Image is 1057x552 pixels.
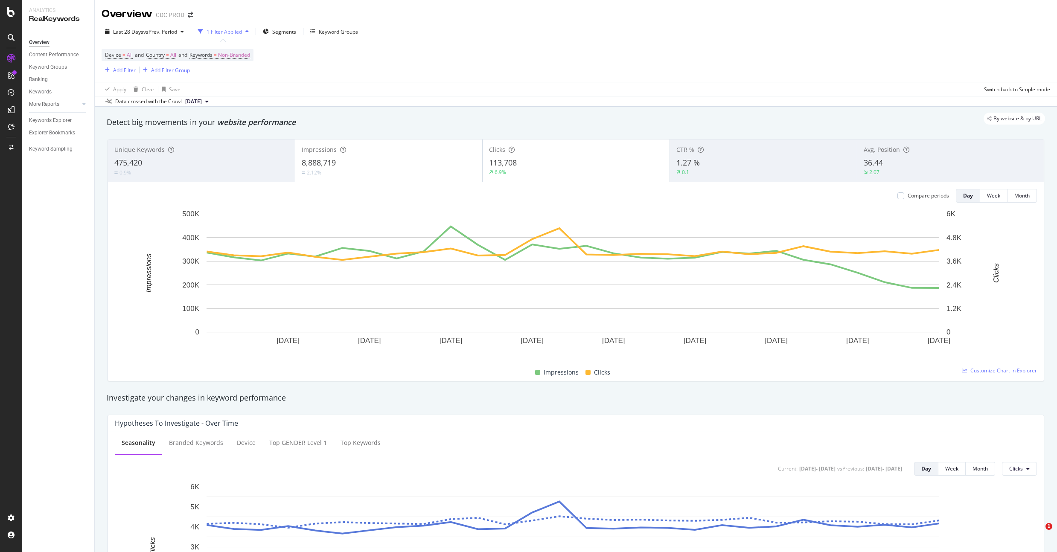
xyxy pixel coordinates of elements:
[122,51,125,58] span: =
[115,98,182,105] div: Data crossed with the Crawl
[1014,192,1030,199] div: Month
[594,367,610,378] span: Clicks
[956,189,980,203] button: Day
[993,116,1042,121] span: By website & by URL
[29,87,88,96] a: Keywords
[218,49,250,61] span: Non-Branded
[182,96,212,107] button: [DATE]
[29,7,87,14] div: Analytics
[185,98,202,105] span: 2025 Sep. 12th
[778,465,798,472] div: Current:
[151,67,190,74] div: Add Filter Group
[307,25,361,38] button: Keyword Groups
[277,337,300,345] text: [DATE]
[864,157,883,168] span: 36.44
[170,49,176,61] span: All
[837,465,864,472] div: vs Previous :
[143,28,177,35] span: vs Prev. Period
[992,263,1000,283] text: Clicks
[341,439,381,447] div: Top Keywords
[489,145,505,154] span: Clicks
[182,210,199,218] text: 500K
[29,38,88,47] a: Overview
[846,337,869,345] text: [DATE]
[195,25,252,38] button: 1 Filter Applied
[962,367,1037,374] a: Customize Chart in Explorer
[113,67,136,74] div: Add Filter
[29,75,88,84] a: Ranking
[29,50,79,59] div: Content Performance
[135,51,144,58] span: and
[908,192,949,199] div: Compare periods
[799,465,836,472] div: [DATE] - [DATE]
[946,281,962,289] text: 2.4K
[987,192,1000,199] div: Week
[29,116,88,125] a: Keywords Explorer
[684,337,707,345] text: [DATE]
[114,157,142,168] span: 475,420
[102,65,136,75] button: Add Filter
[190,483,199,491] text: 6K
[981,82,1050,96] button: Switch back to Simple mode
[115,209,1031,357] svg: A chart.
[440,337,463,345] text: [DATE]
[190,503,199,511] text: 5K
[946,305,962,313] text: 1.2K
[182,281,199,289] text: 200K
[914,462,938,476] button: Day
[127,49,133,61] span: All
[29,145,73,154] div: Keyword Sampling
[29,14,87,24] div: RealKeywords
[945,465,958,472] div: Week
[29,63,88,72] a: Keyword Groups
[190,543,199,551] text: 3K
[358,337,381,345] text: [DATE]
[1028,523,1048,543] iframe: Intercom live chat
[29,128,75,137] div: Explorer Bookmarks
[921,465,931,472] div: Day
[29,63,67,72] div: Keyword Groups
[29,128,88,137] a: Explorer Bookmarks
[984,113,1045,125] div: legacy label
[169,86,181,93] div: Save
[107,392,1045,404] div: Investigate your changes in keyword performance
[29,100,80,109] a: More Reports
[166,51,169,58] span: =
[676,157,700,168] span: 1.27 %
[302,157,336,168] span: 8,888,719
[145,253,153,293] text: Impressions
[146,51,165,58] span: Country
[864,145,900,154] span: Avg. Position
[1009,465,1023,472] span: Clicks
[1002,462,1037,476] button: Clicks
[113,28,143,35] span: Last 28 Days
[114,171,118,174] img: Equal
[307,169,321,176] div: 2.12%
[966,462,995,476] button: Month
[142,86,154,93] div: Clear
[189,51,213,58] span: Keywords
[302,171,305,174] img: Equal
[984,86,1050,93] div: Switch back to Simple mode
[544,367,579,378] span: Impressions
[682,169,689,176] div: 0.1
[29,50,88,59] a: Content Performance
[29,116,72,125] div: Keywords Explorer
[489,157,517,168] span: 113,708
[114,145,165,154] span: Unique Keywords
[102,82,126,96] button: Apply
[29,100,59,109] div: More Reports
[495,169,506,176] div: 6.9%
[237,439,256,447] div: Device
[676,145,694,154] span: CTR %
[765,337,788,345] text: [DATE]
[946,328,950,336] text: 0
[214,51,217,58] span: =
[156,11,184,19] div: CDC PROD
[130,82,154,96] button: Clear
[178,51,187,58] span: and
[207,28,242,35] div: 1 Filter Applied
[182,234,199,242] text: 400K
[102,25,187,38] button: Last 28 DaysvsPrev. Period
